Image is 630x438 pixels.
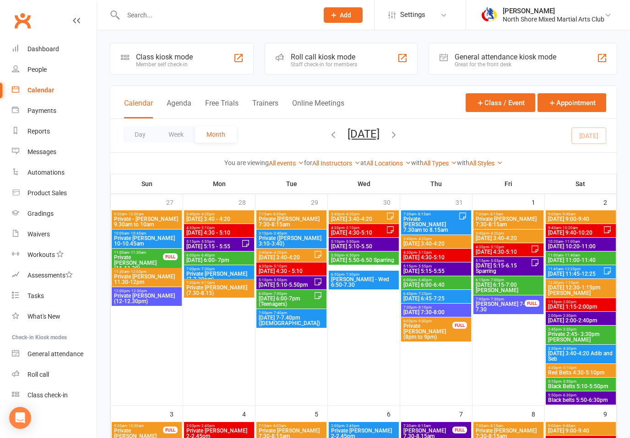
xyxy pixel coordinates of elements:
div: Open Intercom Messenger [9,407,31,429]
div: Reports [27,128,50,135]
div: People [27,66,47,73]
div: Messages [27,148,56,155]
a: Workouts [12,245,97,265]
a: What's New [12,306,97,327]
a: Automations [12,162,97,183]
a: Reports [12,121,97,142]
div: Automations [27,169,65,176]
a: Gradings [12,203,97,224]
div: Payments [27,107,56,114]
a: Class kiosk mode [12,385,97,406]
div: Calendar [27,86,54,94]
div: Waivers [27,230,50,238]
a: People [12,59,97,80]
div: Gradings [27,210,54,217]
div: Tasks [27,292,44,299]
a: Roll call [12,364,97,385]
a: Assessments [12,265,97,286]
a: Clubworx [11,9,34,32]
a: Tasks [12,286,97,306]
a: General attendance kiosk mode [12,344,97,364]
a: Waivers [12,224,97,245]
div: General attendance [27,350,83,358]
a: Payments [12,101,97,121]
div: Product Sales [27,189,67,197]
div: Dashboard [27,45,59,53]
a: Messages [12,142,97,162]
div: What's New [27,313,60,320]
a: Product Sales [12,183,97,203]
div: Roll call [27,371,49,378]
a: Calendar [12,80,97,101]
div: Workouts [27,251,55,258]
div: Class check-in [27,391,68,399]
a: Dashboard [12,39,97,59]
div: Assessments [27,272,73,279]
